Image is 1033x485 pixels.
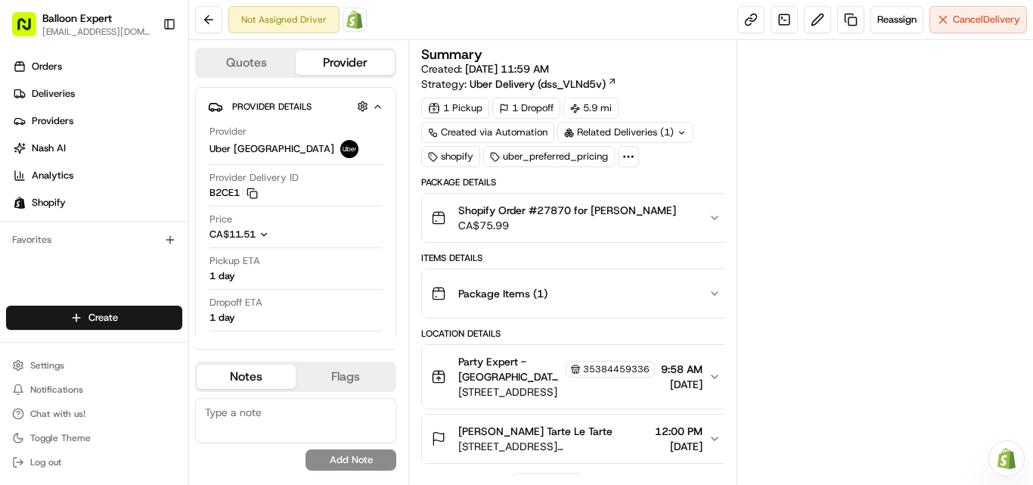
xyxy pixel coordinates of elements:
span: Analytics [32,169,73,182]
span: Orders [32,60,62,73]
button: Log out [6,452,182,473]
button: [PERSON_NAME] Tarte Le Tarte[STREET_ADDRESS] [STREET_ADDRESS]12:00 PM[DATE] [422,415,730,463]
span: Chat with us! [30,408,85,420]
div: 1 day [209,311,235,325]
span: [DATE] [661,377,703,392]
img: Shopify logo [14,197,26,209]
button: CA$11.51 [209,228,343,241]
img: uber-new-logo.jpeg [340,140,358,158]
button: Party Expert - [GEOGRAPHIC_DATA] Store Employee35384459336[STREET_ADDRESS]9:58 AM[DATE] [422,345,730,409]
span: Create [88,311,118,325]
span: CA$11.51 [209,228,256,241]
span: [PERSON_NAME] Tarte Le Tarte [458,424,613,439]
span: [DATE] [655,439,703,454]
button: Create [6,306,182,330]
div: 5.9 mi [563,98,619,119]
span: CA$75.99 [458,218,676,233]
a: Providers [6,109,188,133]
button: Notes [197,365,296,389]
div: uber_preferred_pricing [483,146,615,167]
span: Pickup ETA [209,254,260,268]
button: Balloon Expert[EMAIL_ADDRESS][DOMAIN_NAME] [6,6,157,42]
a: Shopify [343,8,367,32]
span: Toggle Theme [30,432,91,444]
div: 1 day [209,269,235,283]
span: Nash AI [32,141,66,155]
span: Uber [GEOGRAPHIC_DATA] [209,142,334,156]
div: 1 Dropoff [492,98,560,119]
button: Provider [296,51,395,75]
span: 9:58 AM [661,362,703,377]
button: Notifications [6,379,182,400]
span: Shopify Order #27870 for [PERSON_NAME] [458,203,676,218]
div: Location Details [421,328,731,340]
button: Reassign [870,6,923,33]
span: [STREET_ADDRESS] [458,384,655,400]
a: Analytics [6,163,188,188]
a: Uber Delivery (dss_VLNd5v) [470,76,617,92]
span: Providers [32,114,73,128]
span: Provider [209,125,247,138]
span: Shopify [32,196,66,210]
button: Shopify Order #27870 for [PERSON_NAME]CA$75.99 [422,194,730,242]
span: Package Items ( 1 ) [458,286,548,301]
button: CancelDelivery [929,6,1027,33]
span: Price [209,213,232,226]
span: Provider Details [232,101,312,113]
button: Balloon Expert [42,11,112,26]
div: shopify [421,146,480,167]
button: Package Items (1) [422,269,730,318]
div: Related Deliveries (1) [557,122,693,143]
span: Settings [30,359,64,372]
button: Chat with us! [6,403,182,424]
button: Flags [296,365,395,389]
a: Orders [6,54,188,79]
button: Toggle Theme [6,427,182,449]
a: Shopify [6,191,188,215]
span: 12:00 PM [655,424,703,439]
img: Shopify [346,11,364,29]
span: Notifications [30,384,83,396]
div: Items Details [421,252,731,264]
button: Settings [6,355,182,376]
div: 1 Pickup [421,98,489,119]
a: Deliveries [6,82,188,106]
a: Created via Automation [421,122,554,143]
span: 35384459336 [583,363,650,375]
button: [EMAIL_ADDRESS][DOMAIN_NAME] [42,26,150,38]
span: Party Expert - [GEOGRAPHIC_DATA] Store Employee [458,354,563,384]
div: Favorites [6,228,182,252]
span: [STREET_ADDRESS] [STREET_ADDRESS] [458,439,649,454]
span: Reassign [877,13,917,26]
a: Nash AI [6,136,188,160]
span: Log out [30,456,61,468]
button: Quotes [197,51,296,75]
span: Created: [421,61,549,76]
div: Package Details [421,176,731,188]
span: Dropoff ETA [209,296,262,309]
div: Strategy: [421,76,617,92]
span: Cancel Delivery [953,13,1020,26]
button: B2CE1 [209,186,258,200]
h3: Summary [421,48,482,61]
span: Provider Delivery ID [209,171,299,185]
span: Uber Delivery (dss_VLNd5v) [470,76,606,92]
button: Provider Details [208,94,383,119]
span: [DATE] 11:59 AM [465,62,549,76]
span: Deliveries [32,87,75,101]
